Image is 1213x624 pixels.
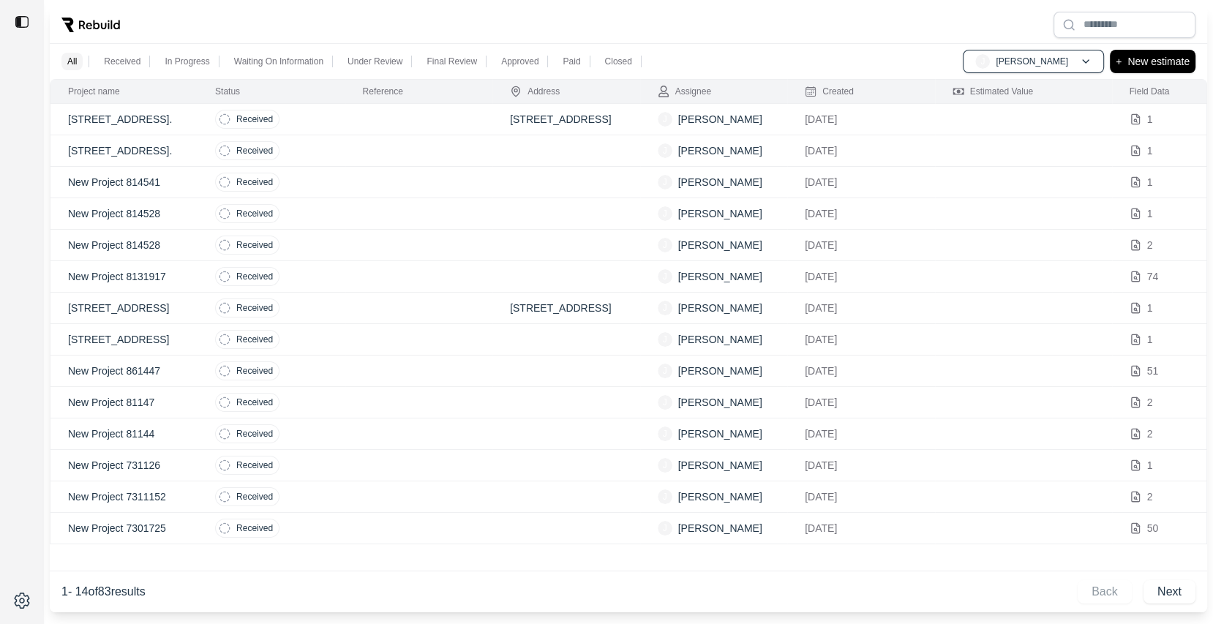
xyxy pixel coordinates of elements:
span: J [975,54,990,69]
div: Status [215,86,240,97]
p: Received [236,239,273,251]
span: J [658,364,672,378]
div: Address [510,86,560,97]
p: [DATE] [805,489,917,504]
p: 1 [1147,332,1153,347]
p: New Project 814541 [68,175,180,189]
p: [PERSON_NAME] [678,112,762,127]
div: Reference [363,86,403,97]
p: 1 [1147,206,1153,221]
p: 2 [1147,426,1153,441]
div: Project name [68,86,120,97]
p: [PERSON_NAME] [678,238,762,252]
p: 74 [1147,269,1159,284]
p: Received [236,302,273,314]
p: [PERSON_NAME] [678,175,762,189]
p: 50 [1147,521,1159,535]
p: [DATE] [805,426,917,441]
p: Under Review [348,56,402,67]
p: Received [236,459,273,471]
span: J [658,175,672,189]
span: J [658,301,672,315]
p: 1 - 14 of 83 results [61,583,146,601]
td: [STREET_ADDRESS] [492,293,640,324]
p: [PERSON_NAME] [678,301,762,315]
div: Created [805,86,854,97]
p: 2 [1147,489,1153,504]
p: New Project 8131917 [68,269,180,284]
td: [STREET_ADDRESS] [492,104,640,135]
p: In Progress [165,56,209,67]
p: Received [104,56,140,67]
span: J [658,206,672,221]
button: +New estimate [1110,50,1195,73]
p: [DATE] [805,143,917,158]
p: [PERSON_NAME] [678,364,762,378]
p: 1 [1147,175,1153,189]
p: Approved [501,56,538,67]
span: J [658,395,672,410]
p: [PERSON_NAME] [678,521,762,535]
p: Received [236,428,273,440]
p: New Project 861447 [68,364,180,378]
p: [DATE] [805,395,917,410]
p: [STREET_ADDRESS] [68,332,180,347]
span: J [658,521,672,535]
p: [PERSON_NAME] [678,489,762,504]
p: [PERSON_NAME] [678,269,762,284]
p: New Project 7301725 [68,521,180,535]
p: New Project 7311152 [68,489,180,504]
p: [DATE] [805,269,917,284]
p: Paid [563,56,580,67]
span: J [658,332,672,347]
p: 2 [1147,395,1153,410]
span: J [658,458,672,473]
p: [DATE] [805,206,917,221]
p: Waiting On Information [234,56,323,67]
p: Received [236,365,273,377]
span: J [658,269,672,284]
img: toggle sidebar [15,15,29,29]
p: [DATE] [805,301,917,315]
p: [STREET_ADDRESS] [68,301,180,315]
p: 1 [1147,112,1153,127]
p: New Project 81147 [68,395,180,410]
span: J [658,238,672,252]
p: 1 [1147,143,1153,158]
img: Rebuild [61,18,120,32]
p: [PERSON_NAME] [678,395,762,410]
p: [DATE] [805,112,917,127]
p: Received [236,522,273,534]
p: Closed [605,56,632,67]
span: J [658,489,672,504]
span: J [658,426,672,441]
p: 1 [1147,458,1153,473]
button: J[PERSON_NAME] [963,50,1104,73]
p: Final Review [427,56,477,67]
p: Received [236,334,273,345]
p: 2 [1147,238,1153,252]
p: [DATE] [805,458,917,473]
p: [DATE] [805,364,917,378]
p: New Project 81144 [68,426,180,441]
p: [STREET_ADDRESS]. [68,112,180,127]
p: [PERSON_NAME] [678,143,762,158]
p: All [67,56,77,67]
p: Received [236,145,273,157]
p: Received [236,491,273,503]
p: Received [236,176,273,188]
p: [PERSON_NAME] [678,426,762,441]
span: J [658,143,672,158]
p: [DATE] [805,332,917,347]
span: J [658,112,672,127]
p: [DATE] [805,175,917,189]
p: [PERSON_NAME] [678,458,762,473]
p: New Project 814528 [68,206,180,221]
p: + [1116,53,1122,70]
p: 51 [1147,364,1159,378]
div: Assignee [658,86,711,97]
p: [STREET_ADDRESS]. [68,143,180,158]
p: [DATE] [805,238,917,252]
p: 1 [1147,301,1153,315]
p: New Project 731126 [68,458,180,473]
